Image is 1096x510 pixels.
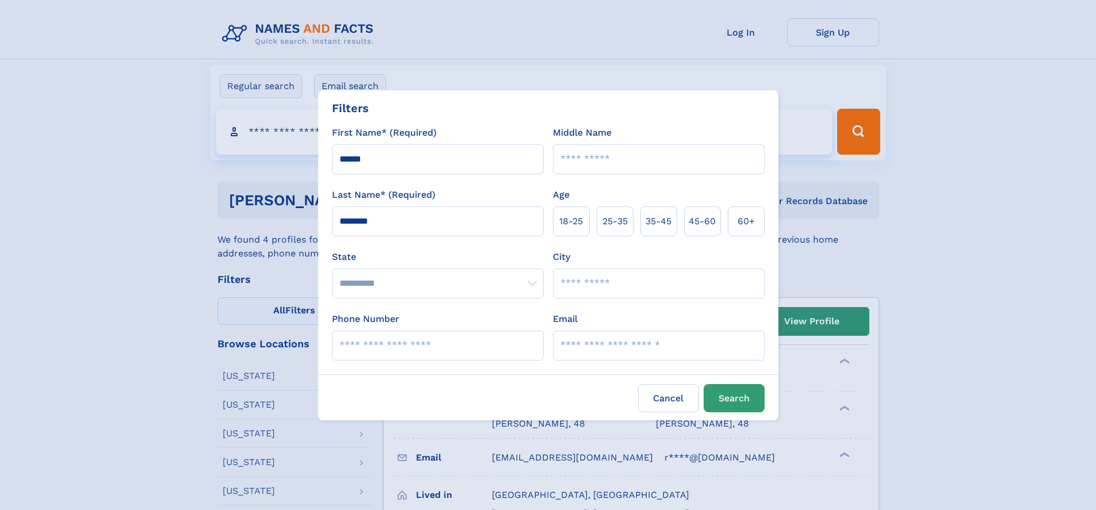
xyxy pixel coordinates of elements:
span: 60+ [738,214,755,228]
div: Filters [332,99,369,117]
label: Cancel [638,384,699,412]
label: Last Name* (Required) [332,188,436,202]
span: 35‑45 [646,214,671,228]
label: Phone Number [332,312,399,326]
label: State [332,250,544,264]
label: Age [553,188,570,202]
label: Email [553,312,578,326]
label: Middle Name [553,126,612,140]
label: First Name* (Required) [332,126,437,140]
span: 25‑35 [602,214,628,228]
span: 45‑60 [689,214,716,228]
span: 18‑25 [559,214,583,228]
label: City [553,250,570,264]
button: Search [704,384,765,412]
